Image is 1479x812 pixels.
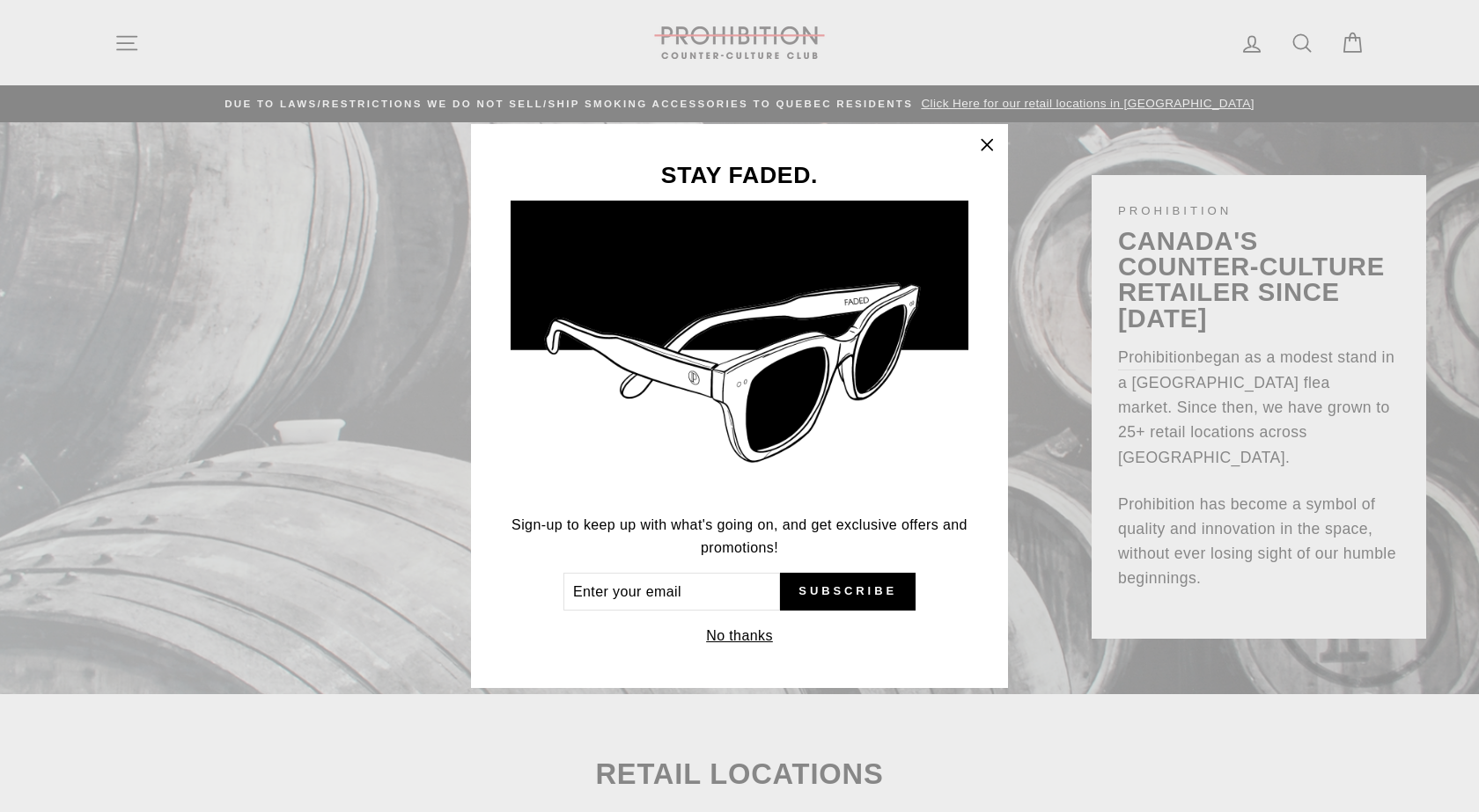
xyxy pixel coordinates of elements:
button: No thanks [701,624,778,648]
button: Subscribe [780,573,916,611]
h3: STAY FADED. [511,164,968,187]
span: Subscribe [798,583,897,599]
input: Enter your email [563,573,780,611]
p: Sign-up to keep up with what's going on, and get exclusive offers and promotions! [511,514,968,559]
